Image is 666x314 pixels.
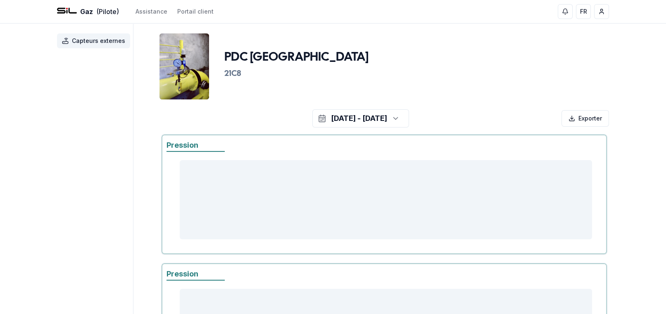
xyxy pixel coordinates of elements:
button: FR [576,4,591,19]
div: Exporter [561,110,609,127]
h3: 21C8 [224,68,544,80]
span: (Pilote) [96,7,119,17]
button: Exporter [561,109,609,127]
a: Assistance [136,7,167,16]
button: [DATE] - [DATE] [312,109,409,127]
span: Gaz [80,7,93,17]
div: Pression [166,139,225,152]
h1: PDC [GEOGRAPHIC_DATA] [224,50,369,65]
a: Portail client [177,7,214,16]
img: unit Image [159,33,209,99]
div: [DATE] - [DATE] [331,113,387,124]
a: Capteurs externes [57,33,133,48]
span: FR [580,7,587,16]
a: Gaz(Pilote) [57,7,119,17]
span: Capteurs externes [72,37,125,45]
div: Pression [166,268,225,281]
img: SIL - Gaz Logo [57,2,77,21]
